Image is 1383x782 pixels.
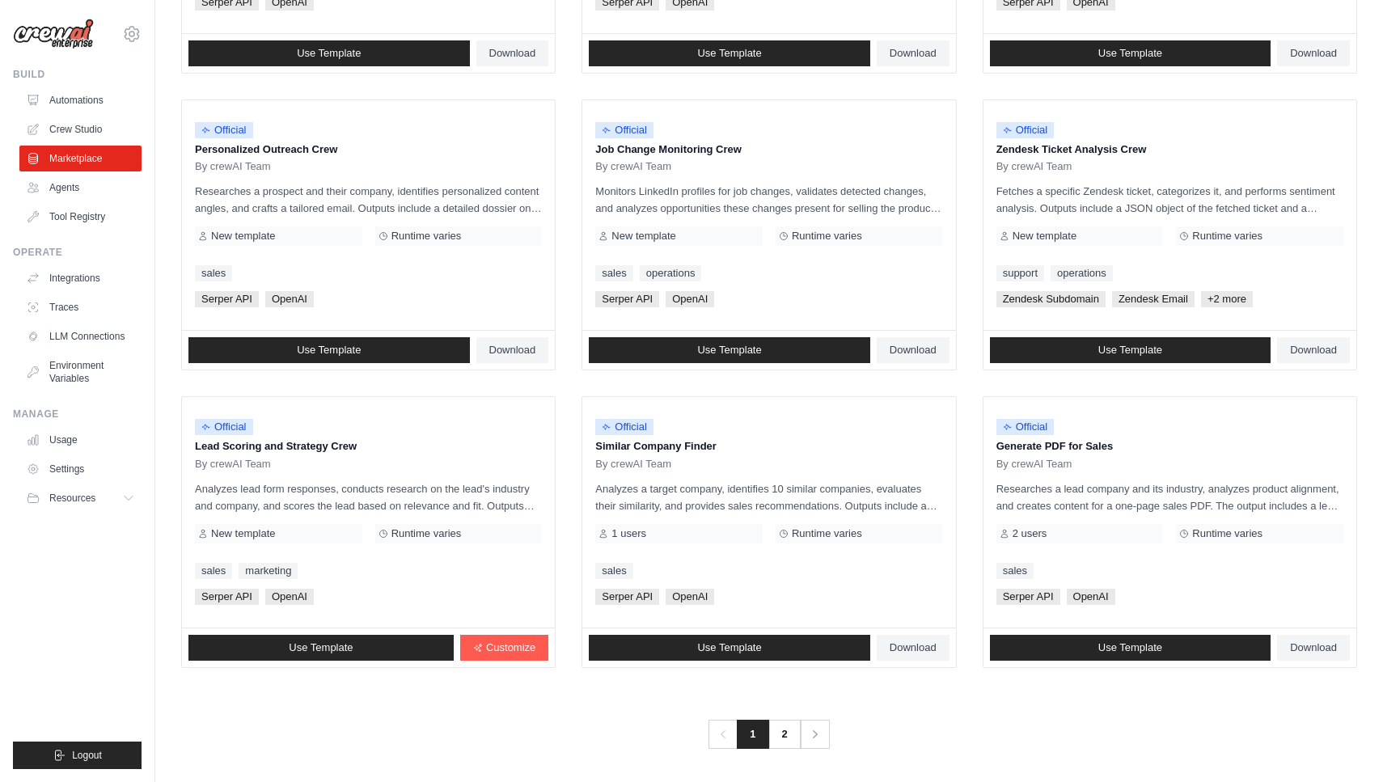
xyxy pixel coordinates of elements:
[19,265,142,291] a: Integrations
[595,183,942,217] p: Monitors LinkedIn profiles for job changes, validates detected changes, and analyzes opportunitie...
[595,563,632,579] a: sales
[1201,291,1253,307] span: +2 more
[792,230,862,243] span: Runtime varies
[768,720,801,749] a: 2
[877,40,949,66] a: Download
[195,458,271,471] span: By crewAI Team
[19,485,142,511] button: Resources
[595,142,942,158] p: Job Change Monitoring Crew
[890,47,937,60] span: Download
[595,419,653,435] span: Official
[990,337,1271,363] a: Use Template
[595,589,659,605] span: Serper API
[489,47,536,60] span: Download
[297,47,361,60] span: Use Template
[13,408,142,421] div: Manage
[990,40,1271,66] a: Use Template
[877,635,949,661] a: Download
[19,294,142,320] a: Traces
[996,291,1106,307] span: Zendesk Subdomain
[489,344,536,357] span: Download
[1277,40,1350,66] a: Download
[1098,344,1162,357] span: Use Template
[265,589,314,605] span: OpenAI
[19,146,142,171] a: Marketplace
[19,87,142,113] a: Automations
[996,563,1034,579] a: sales
[211,527,275,540] span: New template
[996,142,1343,158] p: Zendesk Ticket Analysis Crew
[595,438,942,454] p: Similar Company Finder
[890,344,937,357] span: Download
[1067,589,1115,605] span: OpenAI
[19,427,142,453] a: Usage
[996,122,1055,138] span: Official
[289,641,353,654] span: Use Template
[996,183,1343,217] p: Fetches a specific Zendesk ticket, categorizes it, and performs sentiment analysis. Outputs inclu...
[195,122,253,138] span: Official
[391,230,462,243] span: Runtime varies
[595,291,659,307] span: Serper API
[589,40,870,66] a: Use Template
[460,635,548,661] a: Customize
[1192,527,1262,540] span: Runtime varies
[188,337,470,363] a: Use Template
[666,291,714,307] span: OpenAI
[211,230,275,243] span: New template
[1277,337,1350,363] a: Download
[19,323,142,349] a: LLM Connections
[1290,641,1337,654] span: Download
[1277,635,1350,661] a: Download
[19,204,142,230] a: Tool Registry
[877,337,949,363] a: Download
[49,492,95,505] span: Resources
[265,291,314,307] span: OpenAI
[996,265,1044,281] a: support
[1051,265,1113,281] a: operations
[19,175,142,201] a: Agents
[996,438,1343,454] p: Generate PDF for Sales
[195,142,542,158] p: Personalized Outreach Crew
[996,458,1072,471] span: By crewAI Team
[611,230,675,243] span: New template
[697,344,761,357] span: Use Template
[19,116,142,142] a: Crew Studio
[996,480,1343,514] p: Researches a lead company and its industry, analyzes product alignment, and creates content for a...
[188,40,470,66] a: Use Template
[195,589,259,605] span: Serper API
[476,40,549,66] a: Download
[486,641,535,654] span: Customize
[195,438,542,454] p: Lead Scoring and Strategy Crew
[996,160,1072,173] span: By crewAI Team
[195,183,542,217] p: Researches a prospect and their company, identifies personalized content angles, and crafts a tai...
[697,641,761,654] span: Use Template
[611,527,646,540] span: 1 users
[1192,230,1262,243] span: Runtime varies
[1013,527,1047,540] span: 2 users
[996,589,1060,605] span: Serper API
[188,635,454,661] a: Use Template
[595,480,942,514] p: Analyzes a target company, identifies 10 similar companies, evaluates their similarity, and provi...
[195,160,271,173] span: By crewAI Team
[1290,344,1337,357] span: Download
[996,419,1055,435] span: Official
[72,749,102,762] span: Logout
[19,456,142,482] a: Settings
[476,337,549,363] a: Download
[595,265,632,281] a: sales
[297,344,361,357] span: Use Template
[195,480,542,514] p: Analyzes lead form responses, conducts research on the lead's industry and company, and scores th...
[1013,230,1076,243] span: New template
[1290,47,1337,60] span: Download
[1112,291,1195,307] span: Zendesk Email
[239,563,298,579] a: marketing
[595,160,671,173] span: By crewAI Team
[595,458,671,471] span: By crewAI Team
[589,635,870,661] a: Use Template
[666,589,714,605] span: OpenAI
[1098,641,1162,654] span: Use Template
[13,19,94,49] img: Logo
[195,291,259,307] span: Serper API
[1098,47,1162,60] span: Use Template
[792,527,862,540] span: Runtime varies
